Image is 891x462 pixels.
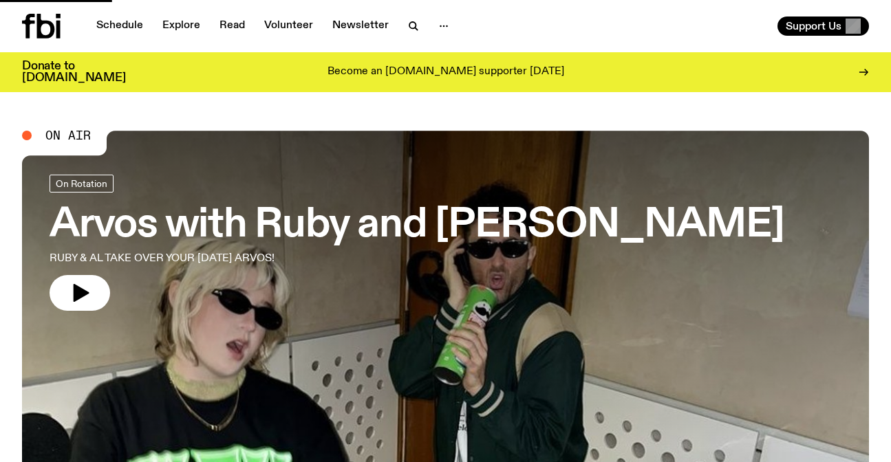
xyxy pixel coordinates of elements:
a: Explore [154,16,208,36]
a: Schedule [88,16,151,36]
a: On Rotation [50,175,114,192]
h3: Arvos with Ruby and [PERSON_NAME] [50,206,784,245]
a: Newsletter [324,16,397,36]
span: On Rotation [56,178,107,188]
a: Volunteer [256,16,321,36]
p: Become an [DOMAIN_NAME] supporter [DATE] [328,66,564,78]
button: Support Us [777,16,869,36]
span: Support Us [786,20,841,32]
a: Read [211,16,253,36]
a: Arvos with Ruby and [PERSON_NAME]RUBY & AL TAKE OVER YOUR [DATE] ARVOS! [50,175,784,311]
span: On Air [45,129,91,142]
h3: Donate to [DOMAIN_NAME] [22,60,126,84]
p: RUBY & AL TAKE OVER YOUR [DATE] ARVOS! [50,250,402,267]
